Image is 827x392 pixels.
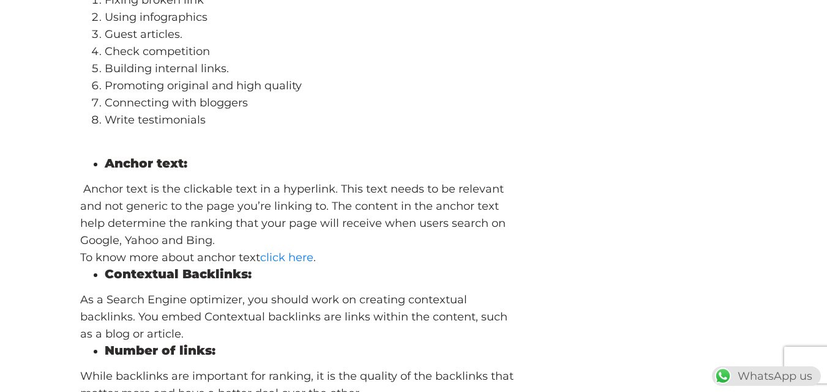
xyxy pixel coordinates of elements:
li: Using infographics [105,9,515,26]
strong: Contextual Backlinks: [105,267,252,281]
li: Building internal links. [105,60,515,77]
img: WhatsApp [713,366,733,386]
a: click here [260,251,313,264]
li: Connecting with bloggers [105,94,515,111]
div: WhatsApp us [712,366,821,386]
strong: Number of links: [105,343,215,358]
p: To know more about anchor text . [80,249,515,266]
li: Check competition [105,43,515,60]
a: WhatsAppWhatsApp us [712,369,821,383]
li: Guest articles. [105,26,515,43]
strong: Anchor text: [105,156,187,171]
p: Anchor text is the clickable text in a hyperlink. This text needs to be relevant and not generic ... [80,180,515,249]
li: Promoting original and high quality [105,77,515,94]
li: Write testimonials [105,111,515,128]
p: As a Search Engine optimizer, you should work on creating contextual backlinks. You embed Context... [80,291,515,342]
